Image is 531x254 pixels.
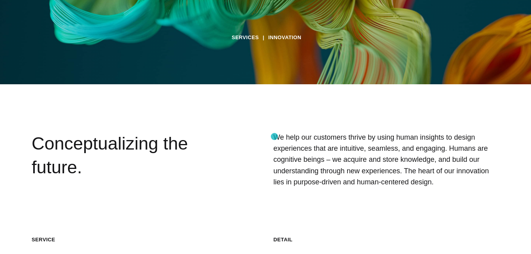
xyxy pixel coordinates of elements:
[32,132,217,207] div: Conceptualizing the future.
[232,32,259,44] a: Services
[273,132,499,188] p: We help our customers thrive by using human insights to design experiences that are intuitive, se...
[32,236,258,244] div: Service
[268,32,302,44] a: Innovation
[274,236,500,244] div: Detail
